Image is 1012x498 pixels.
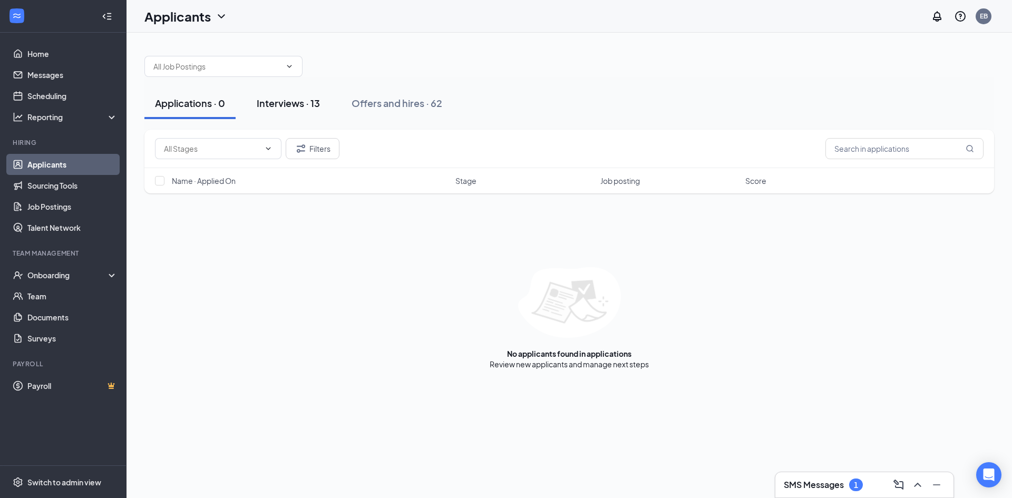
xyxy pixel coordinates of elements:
div: Interviews · 13 [257,96,320,110]
input: All Job Postings [153,61,281,72]
svg: Filter [295,142,307,155]
div: No applicants found in applications [507,348,631,359]
span: Job posting [600,175,640,186]
svg: Collapse [102,11,112,22]
svg: Notifications [931,10,943,23]
div: Offers and hires · 62 [352,96,442,110]
span: Name · Applied On [172,175,236,186]
a: Surveys [27,328,118,349]
svg: MagnifyingGlass [966,144,974,153]
div: Switch to admin view [27,477,101,487]
svg: Settings [13,477,23,487]
button: Minimize [928,476,945,493]
div: Open Intercom Messenger [976,462,1001,487]
span: Stage [455,175,476,186]
input: All Stages [164,143,260,154]
svg: ChevronUp [911,479,924,491]
div: Reporting [27,112,118,122]
h1: Applicants [144,7,211,25]
button: ChevronUp [909,476,926,493]
div: Onboarding [27,270,109,280]
a: Talent Network [27,217,118,238]
a: Job Postings [27,196,118,217]
a: Documents [27,307,118,328]
svg: WorkstreamLogo [12,11,22,21]
a: Messages [27,64,118,85]
svg: Minimize [930,479,943,491]
svg: Analysis [13,112,23,122]
svg: ChevronDown [285,62,294,71]
svg: ComposeMessage [892,479,905,491]
button: Filter Filters [286,138,339,159]
h3: SMS Messages [784,479,844,491]
div: Review new applicants and manage next steps [490,359,649,369]
svg: ChevronDown [215,10,228,23]
a: Home [27,43,118,64]
svg: ChevronDown [264,144,273,153]
div: Payroll [13,359,115,368]
svg: QuestionInfo [954,10,967,23]
a: Sourcing Tools [27,175,118,196]
a: Applicants [27,154,118,175]
span: Score [745,175,766,186]
svg: UserCheck [13,270,23,280]
div: 1 [854,481,858,490]
div: Hiring [13,138,115,147]
img: empty-state [518,267,621,338]
div: EB [980,12,988,21]
a: Team [27,286,118,307]
a: PayrollCrown [27,375,118,396]
button: ComposeMessage [890,476,907,493]
input: Search in applications [825,138,984,159]
div: Team Management [13,249,115,258]
div: Applications · 0 [155,96,225,110]
a: Scheduling [27,85,118,106]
